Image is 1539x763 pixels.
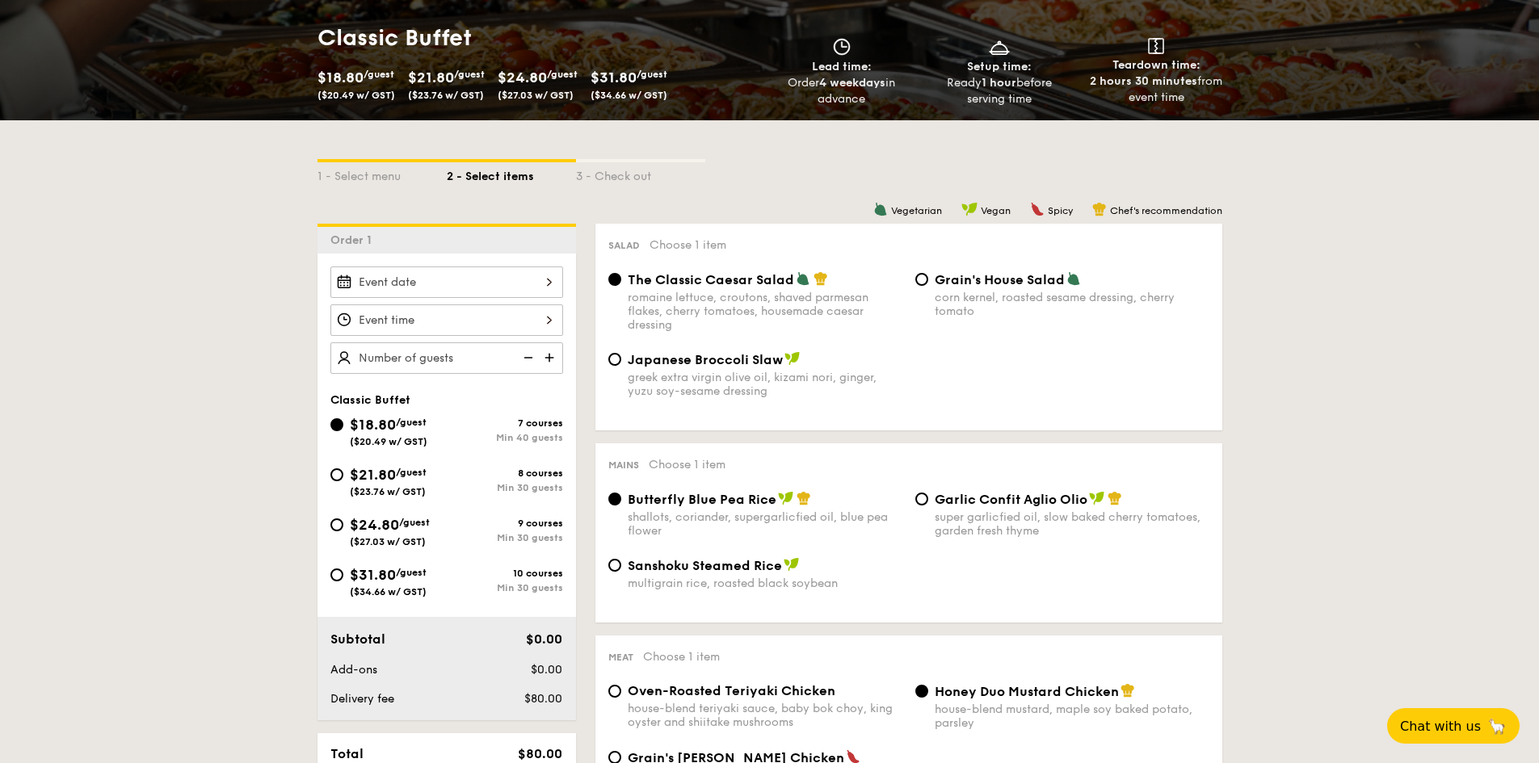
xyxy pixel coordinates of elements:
[608,240,640,251] span: Salad
[350,436,427,447] span: ($20.49 w/ GST)
[637,69,667,80] span: /guest
[330,233,378,247] span: Order 1
[364,69,394,80] span: /guest
[350,586,427,597] span: ($34.66 w/ GST)
[518,746,562,761] span: $80.00
[814,271,828,286] img: icon-chef-hat.a58ddaea.svg
[643,650,720,664] span: Choose 1 item
[447,582,563,593] div: Min 30 guests
[350,516,399,534] span: $24.80
[1387,708,1520,744] button: Chat with us🦙
[778,491,794,505] img: icon-vegan.f8ff3823.svg
[873,202,888,216] img: icon-vegetarian.fe4039eb.svg
[350,536,426,547] span: ($27.03 w/ GST)
[796,271,810,286] img: icon-vegetarian.fe4039eb.svg
[498,69,547,86] span: $24.80
[608,273,621,286] input: The Classic Caesar Saladromaine lettuce, croutons, shaved parmesan flakes, cherry tomatoes, house...
[350,566,396,584] span: $31.80
[935,291,1209,318] div: corn kernel, roasted sesame dressing, cherry tomato
[1110,205,1222,216] span: Chef's recommendation
[498,90,574,101] span: ($27.03 w/ GST)
[330,568,343,581] input: $31.80/guest($34.66 w/ GST)10 coursesMin 30 guests
[628,558,782,573] span: Sanshoku Steamed Rice
[447,482,563,493] div: Min 30 guests
[1092,202,1107,216] img: icon-chef-hat.a58ddaea.svg
[350,466,396,484] span: $21.80
[330,746,364,761] span: Total
[628,683,835,698] span: Oven-Roasted Teriyaki Chicken
[547,69,578,80] span: /guest
[330,518,343,531] input: $24.80/guest($27.03 w/ GST)9 coursesMin 30 guests
[608,459,639,471] span: Mains
[408,69,454,86] span: $21.80
[399,517,430,528] span: /guest
[1089,491,1105,505] img: icon-vegan.f8ff3823.svg
[1121,683,1135,698] img: icon-chef-hat.a58ddaea.svg
[981,205,1011,216] span: Vegan
[628,352,783,367] span: Japanese Broccoli Slaw
[1066,271,1081,286] img: icon-vegetarian.fe4039eb.svg
[608,353,621,366] input: Japanese Broccoli Slawgreek extra virgin olive oil, kizami nori, ginger, yuzu soy-sesame dressing
[591,69,637,86] span: $31.80
[330,663,377,677] span: Add-ons
[812,60,872,73] span: Lead time:
[797,491,811,505] img: icon-chef-hat.a58ddaea.svg
[531,663,562,677] span: $0.00
[317,90,395,101] span: ($20.49 w/ GST)
[628,272,794,287] span: The Classic Caesar Salad
[317,162,447,185] div: 1 - Select menu
[608,559,621,572] input: Sanshoku Steamed Ricemultigrain rice, roasted black soybean
[967,60,1032,73] span: Setup time:
[628,291,902,332] div: romaine lettuce, croutons, shaved parmesan flakes, cherry tomatoes, housemade caesar dressing
[447,417,563,429] div: 7 courses
[1400,719,1481,734] span: Chat with us
[987,38,1011,56] img: icon-dish.430c3a2e.svg
[330,393,410,407] span: Classic Buffet
[1048,205,1073,216] span: Spicy
[628,510,902,538] div: shallots, coriander, supergarlicfied oil, blue pea flower
[447,532,563,543] div: Min 30 guests
[935,492,1087,507] span: Garlic Confit Aglio Olio
[330,266,563,298] input: Event date
[628,492,776,507] span: Butterfly Blue Pea Rice
[784,557,800,572] img: icon-vegan.f8ff3823.svg
[915,685,928,698] input: Honey Duo Mustard Chickenhouse-blend mustard, maple soy baked potato, parsley
[608,652,633,663] span: Meat
[915,273,928,286] input: Grain's House Saladcorn kernel, roasted sesame dressing, cherry tomato
[830,38,854,56] img: icon-clock.2db775ea.svg
[982,76,1016,90] strong: 1 hour
[447,568,563,579] div: 10 courses
[1112,58,1201,72] span: Teardown time:
[524,692,562,706] span: $80.00
[628,702,902,729] div: house-blend teriyaki sauce, baby bok choy, king oyster and shiitake mushrooms
[935,272,1065,287] span: Grain's House Salad
[608,685,621,698] input: Oven-Roasted Teriyaki Chickenhouse-blend teriyaki sauce, baby bok choy, king oyster and shiitake ...
[650,238,726,252] span: Choose 1 item
[649,458,725,472] span: Choose 1 item
[915,493,928,505] input: Garlic Confit Aglio Oliosuper garlicfied oil, slow baked cherry tomatoes, garden fresh thyme
[447,162,576,185] div: 2 - Select items
[350,486,426,497] span: ($23.76 w/ GST)
[1487,717,1507,736] span: 🦙
[350,416,396,434] span: $18.80
[1148,38,1164,54] img: icon-teardown.65201eee.svg
[396,467,427,478] span: /guest
[330,692,394,706] span: Delivery fee
[330,418,343,431] input: $18.80/guest($20.49 w/ GST)7 coursesMin 40 guests
[891,205,942,216] span: Vegetarian
[628,371,902,398] div: greek extra virgin olive oil, kizami nori, ginger, yuzu soy-sesame dressing
[396,417,427,428] span: /guest
[591,90,667,101] span: ($34.66 w/ GST)
[330,304,563,336] input: Event time
[628,576,902,590] div: multigrain rice, roasted black soybean
[454,69,485,80] span: /guest
[961,202,978,216] img: icon-vegan.f8ff3823.svg
[608,493,621,505] input: Butterfly Blue Pea Riceshallots, coriander, supergarlicfied oil, blue pea flower
[927,75,1071,107] div: Ready before serving time
[408,90,484,101] span: ($23.76 w/ GST)
[1090,74,1197,88] strong: 2 hours 30 minutes
[935,510,1209,538] div: super garlicfied oil, slow baked cherry tomatoes, garden fresh thyme
[770,75,915,107] div: Order in advance
[330,631,385,647] span: Subtotal
[935,684,1119,699] span: Honey Duo Mustard Chicken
